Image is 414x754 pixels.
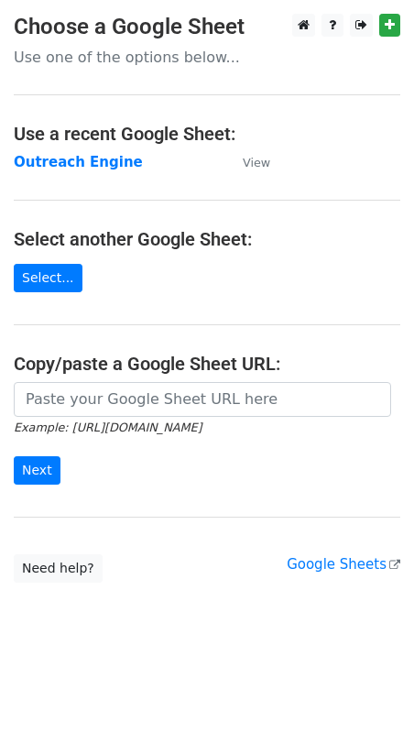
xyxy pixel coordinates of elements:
a: View [224,154,270,170]
a: Google Sheets [287,556,400,573]
a: Select... [14,264,82,292]
h4: Select another Google Sheet: [14,228,400,250]
p: Use one of the options below... [14,48,400,67]
a: Need help? [14,554,103,583]
input: Paste your Google Sheet URL here [14,382,391,417]
small: View [243,156,270,169]
input: Next [14,456,60,485]
a: Outreach Engine [14,154,143,170]
h3: Choose a Google Sheet [14,14,400,40]
h4: Copy/paste a Google Sheet URL: [14,353,400,375]
h4: Use a recent Google Sheet: [14,123,400,145]
small: Example: [URL][DOMAIN_NAME] [14,421,202,434]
